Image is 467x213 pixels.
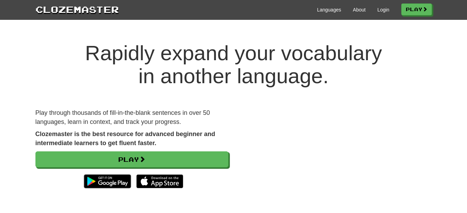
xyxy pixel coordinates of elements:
[35,109,228,126] p: Play through thousands of fill-in-the-blank sentences in over 50 languages, learn in context, and...
[377,6,389,13] a: Login
[35,131,215,147] strong: Clozemaster is the best resource for advanced beginner and intermediate learners to get fluent fa...
[353,6,366,13] a: About
[35,3,119,16] a: Clozemaster
[317,6,341,13] a: Languages
[35,151,228,167] a: Play
[136,174,183,188] img: Download_on_the_App_Store_Badge_US-UK_135x40-25178aeef6eb6b83b96f5f2d004eda3bffbb37122de64afbaef7...
[80,171,134,192] img: Get it on Google Play
[401,3,432,15] a: Play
